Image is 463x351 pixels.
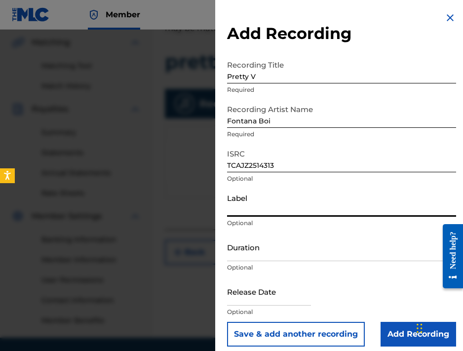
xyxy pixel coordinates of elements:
img: MLC Logo [12,7,50,22]
p: Required [227,85,456,94]
span: Member [106,9,140,20]
button: Save & add another recording [227,322,365,347]
p: Optional [227,263,456,272]
p: Optional [227,308,456,316]
p: Required [227,130,456,139]
p: Optional [227,219,456,228]
img: Top Rightsholder [88,9,100,21]
p: Optional [227,174,456,183]
h2: Add Recording [227,24,456,43]
div: Drag [417,313,423,343]
iframe: Chat Widget [414,304,463,351]
iframe: Resource Center [435,215,463,297]
input: Add Recording [381,322,456,347]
